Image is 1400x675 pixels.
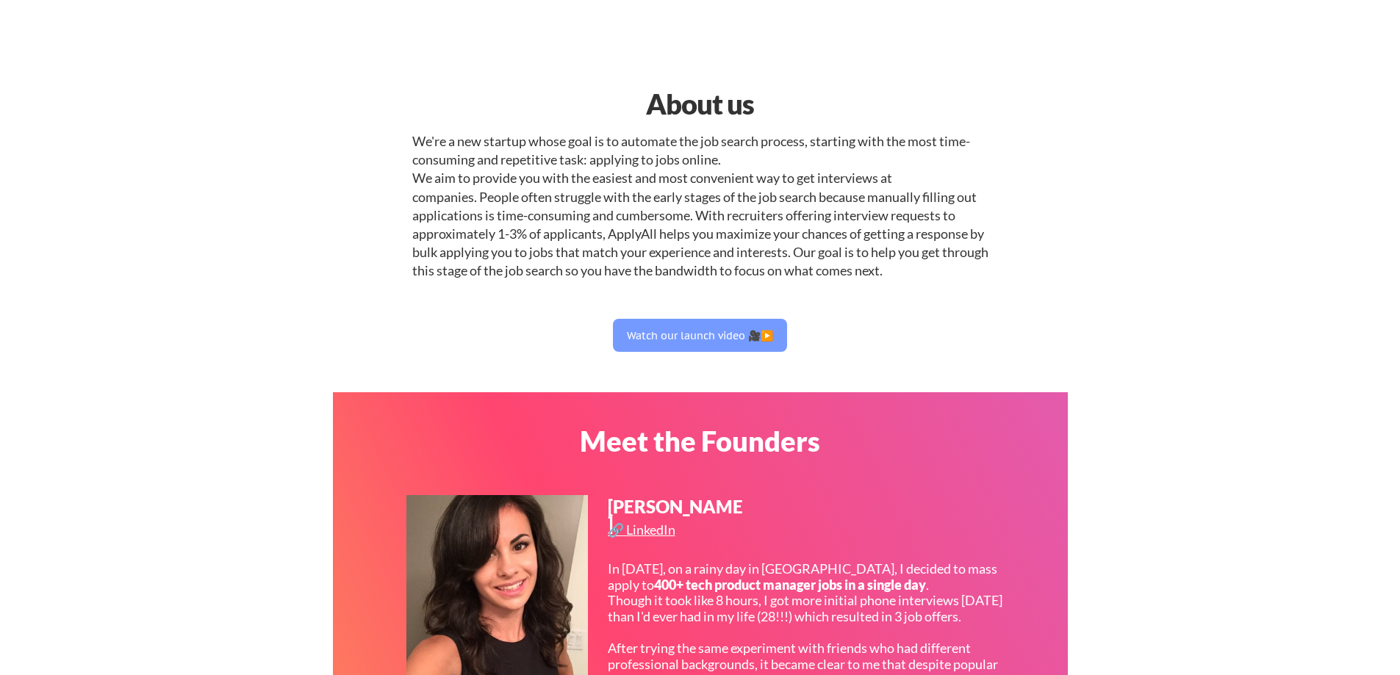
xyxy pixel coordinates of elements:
div: [PERSON_NAME] [608,498,744,533]
button: Watch our launch video 🎥▶️ [613,319,787,352]
div: Meet the Founders [511,427,889,455]
div: 🔗 LinkedIn [608,523,679,536]
strong: 400+ tech product manager jobs in a single day [654,577,926,593]
div: We're a new startup whose goal is to automate the job search process, starting with the most time... [412,132,988,281]
a: 🔗 LinkedIn [608,523,679,541]
div: About us [511,83,889,125]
